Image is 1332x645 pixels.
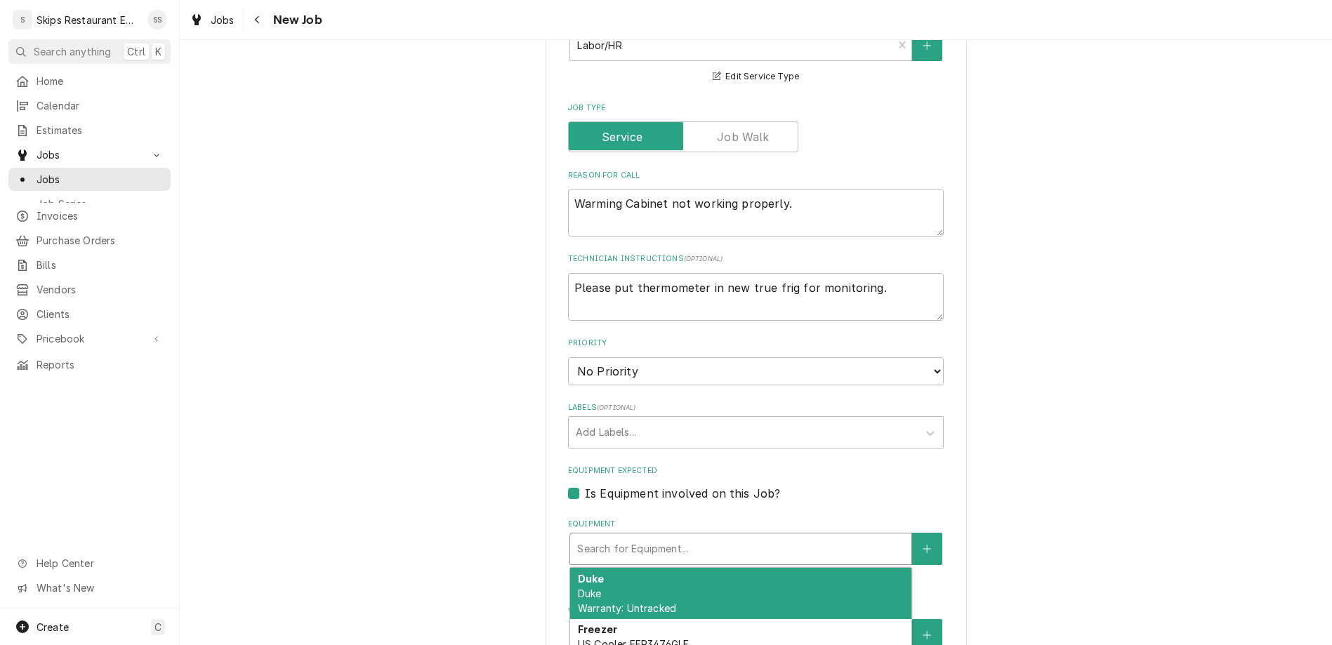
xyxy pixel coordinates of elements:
[37,282,164,297] span: Vendors
[211,13,235,27] span: Jobs
[568,189,944,237] textarea: Warming Cabinet not working properly.
[568,102,944,152] div: Job Type
[578,573,605,585] strong: Duke
[923,630,931,640] svg: Create New Contact
[8,39,171,64] button: Search anythingCtrlK
[912,29,942,61] button: Create New Service
[568,338,944,385] div: Priority
[568,402,944,413] label: Labels
[597,404,636,411] span: ( optional )
[923,544,931,554] svg: Create New Equipment
[246,8,269,31] button: Navigate back
[923,41,931,51] svg: Create New Service
[37,197,164,211] span: Job Series
[37,307,164,321] span: Clients
[155,44,161,59] span: K
[8,143,171,166] a: Go to Jobs
[585,485,780,502] label: Is Equipment involved on this Job?
[912,533,942,565] button: Create New Equipment
[8,327,171,350] a: Go to Pricebook
[568,519,944,588] div: Equipment
[37,74,164,88] span: Home
[269,11,322,29] span: New Job
[37,147,143,162] span: Jobs
[8,353,171,376] a: Reports
[568,465,944,477] label: Equipment Expected
[568,338,944,349] label: Priority
[568,253,944,320] div: Technician Instructions
[568,273,944,321] textarea: Please put thermometer in new true frig for monitoring.
[568,15,944,85] div: Service Type
[37,233,164,248] span: Purchase Orders
[8,204,171,227] a: Invoices
[37,172,164,187] span: Jobs
[8,552,171,575] a: Go to Help Center
[8,94,171,117] a: Calendar
[147,10,167,29] div: Shan Skipper's Avatar
[568,402,944,448] div: Labels
[8,192,171,215] a: Job Series
[568,465,944,501] div: Equipment Expected
[154,620,161,634] span: C
[8,168,171,191] a: Jobs
[568,519,944,530] label: Equipment
[568,170,944,237] div: Reason For Call
[8,229,171,252] a: Purchase Orders
[37,331,143,346] span: Pricebook
[8,576,171,599] a: Go to What's New
[37,556,162,571] span: Help Center
[37,258,164,272] span: Bills
[37,357,164,372] span: Reports
[684,255,723,262] span: ( optional )
[184,8,240,32] a: Jobs
[37,98,164,113] span: Calendar
[568,253,944,265] label: Technician Instructions
[147,10,167,29] div: SS
[127,44,145,59] span: Ctrl
[8,119,171,142] a: Estimates
[37,208,164,223] span: Invoices
[578,587,676,614] span: Duke Warranty: Untracked
[568,606,944,617] label: Who called in this service?
[711,68,801,86] button: Edit Service Type
[37,580,162,595] span: What's New
[568,170,944,181] label: Reason For Call
[34,44,111,59] span: Search anything
[37,13,140,27] div: Skips Restaurant Equipment
[568,102,944,114] label: Job Type
[37,123,164,138] span: Estimates
[8,302,171,326] a: Clients
[578,623,617,635] strong: Freezer
[37,621,69,633] span: Create
[13,10,32,29] div: S
[8,253,171,277] a: Bills
[8,278,171,301] a: Vendors
[8,69,171,93] a: Home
